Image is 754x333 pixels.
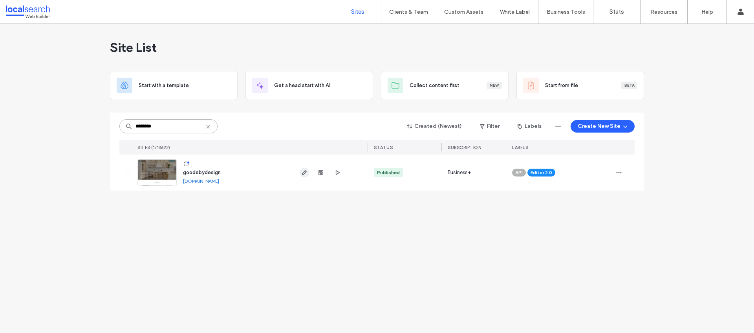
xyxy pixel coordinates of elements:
label: Custom Assets [444,9,483,15]
label: Resources [650,9,677,15]
label: Sites [351,8,364,15]
span: LABELS [512,145,528,150]
button: Create New Site [571,120,635,133]
span: Start with a template [139,82,189,89]
div: Beta [621,82,637,89]
label: Business Tools [547,9,585,15]
span: STATUS [374,145,393,150]
label: Clients & Team [389,9,428,15]
button: Created (Newest) [400,120,469,133]
span: API [515,169,523,176]
button: Labels [511,120,549,133]
span: Help [18,5,34,13]
label: Stats [609,8,624,15]
button: Filter [472,120,507,133]
a: [DOMAIN_NAME] [183,178,219,184]
span: Get a head start with AI [274,82,330,89]
span: Collect content first [410,82,459,89]
span: Start from file [545,82,578,89]
span: Business+ [448,169,471,177]
div: Get a head start with AI [245,71,373,100]
div: Published [377,169,400,176]
div: Collect content firstNew [381,71,509,100]
div: Start with a template [110,71,238,100]
label: White Label [500,9,530,15]
span: SUBSCRIPTION [448,145,481,150]
label: Help [701,9,713,15]
span: Editor 2.0 [531,169,552,176]
a: goodebydesign [183,169,221,175]
div: Start from fileBeta [516,71,644,100]
span: Site List [110,40,157,55]
span: SITES (1/13622) [137,145,170,150]
div: New [487,82,502,89]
